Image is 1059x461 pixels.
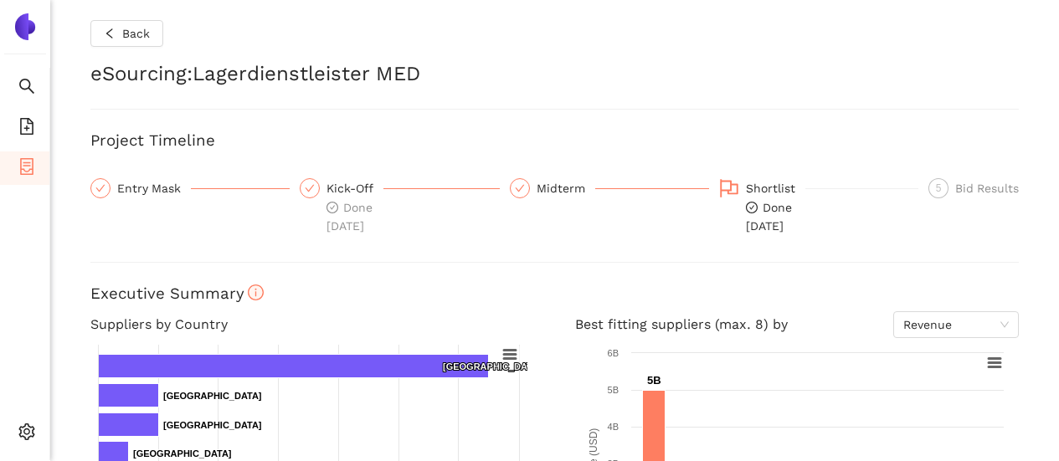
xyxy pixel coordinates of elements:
img: Logo [12,13,39,40]
span: Back [122,24,150,43]
h4: Suppliers by Country [90,311,535,338]
text: [GEOGRAPHIC_DATA] [163,391,262,401]
text: [GEOGRAPHIC_DATA] [163,420,262,430]
text: 4B [607,422,618,432]
div: Kick-Off [326,178,383,198]
span: container [18,152,35,186]
span: check-circle [746,202,758,213]
span: Bid Results [955,182,1019,195]
text: [GEOGRAPHIC_DATA] [133,448,232,458]
span: Revenue [903,312,1009,337]
span: setting [18,417,35,451]
span: Done [DATE] [326,201,373,233]
span: left [104,28,116,41]
h3: Executive Summary [90,283,1019,305]
span: check [305,183,315,193]
span: flag [719,178,739,198]
span: search [18,72,35,105]
span: file-add [18,112,35,146]
div: Shortlist [746,178,805,198]
text: 5B [607,385,618,395]
h2: eSourcing : Lagerdienstleister MED [90,60,1019,89]
text: 5B [647,374,661,387]
span: 5 [936,182,942,194]
div: Entry Mask [117,178,191,198]
text: 6B [607,348,618,358]
div: Midterm [537,178,595,198]
h3: Project Timeline [90,130,1019,151]
span: Done [DATE] [746,201,792,233]
span: info-circle [248,284,264,300]
text: [GEOGRAPHIC_DATA] [443,361,542,371]
span: check [95,183,105,193]
span: check [515,183,525,193]
button: leftBack [90,20,163,47]
div: Shortlistcheck-circleDone[DATE] [719,178,918,235]
span: check-circle [326,202,338,213]
h4: Best fitting suppliers (max. 8) by [575,311,1020,338]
